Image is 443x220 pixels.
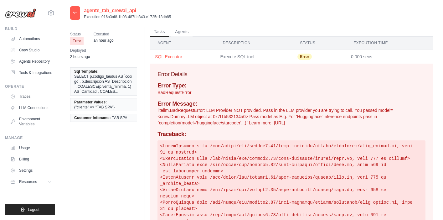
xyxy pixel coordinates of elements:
td: Execute SQL tool [215,50,293,64]
span: Status [70,31,84,37]
a: Settings [8,165,55,175]
button: SQL Executor [155,54,210,60]
a: Agents Repository [8,56,55,66]
span: Error [297,54,312,60]
span: Deployed [70,47,90,54]
th: Execution Time [346,37,433,50]
button: Tasks [150,27,169,37]
a: Environment Variables [8,114,55,129]
div: Widget de chat [412,190,443,220]
th: Description [215,37,293,50]
span: {"cliente" => "TAB SPA"} [74,105,115,110]
a: Crew Studio [8,45,55,55]
p: BadRequestError [157,89,425,96]
span: Resources [19,179,37,184]
p: Execution 016b3af8-1b08-487f-b343-c1725e13db85 [84,14,171,19]
p: litellm.BadRequestError: LLM Provider NOT provided. Pass in the LLM provider you are trying to ca... [157,107,425,126]
span: Error [70,37,84,45]
div: Manage [5,135,55,140]
img: Logo [5,8,36,18]
span: Executed [94,31,114,37]
button: Resources [8,177,55,187]
th: Agent [150,37,215,50]
a: Tools & Integrations [8,68,55,78]
a: Billing [8,154,55,164]
time: October 6, 2025 at 14:11 hdvdC [70,55,90,59]
div: Build [5,26,55,31]
button: Logout [5,204,55,215]
span: Logout [28,207,39,212]
span: Sql Template: [74,69,99,74]
td: 0.000 secs [346,50,433,64]
time: October 6, 2025 at 14:55 hdvdC [94,38,114,43]
h2: agente_tab_crewai_api [84,7,171,14]
a: Traces [8,92,55,102]
span: TAB SPA [112,115,127,120]
button: Agents [171,27,193,37]
a: LLM Connections [8,103,55,113]
span: Customer Infoname: [74,115,111,120]
h4: Error Message: [157,101,425,107]
div: Operate [5,84,55,89]
span: SELECT p.codigo_laudus AS `código`, p.descripcion AS `Descripción`, COALESCE(p.venta_minima, 1) A... [74,74,133,94]
h4: Traceback: [157,131,425,138]
h3: Error Details [157,70,425,79]
span: Parameter Values: [74,100,107,105]
a: Usage [8,143,55,153]
iframe: Chat Widget [412,190,443,220]
h4: Error Type: [157,82,425,89]
th: Status [292,37,346,50]
a: Automations [8,34,55,44]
